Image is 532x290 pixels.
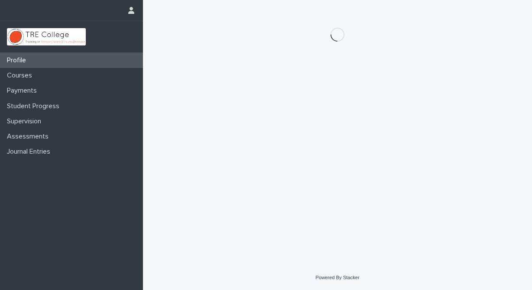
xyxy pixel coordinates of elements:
[3,117,48,126] p: Supervision
[7,28,86,45] img: L01RLPSrRaOWR30Oqb5K
[315,275,359,280] a: Powered By Stacker
[3,87,44,95] p: Payments
[3,102,66,110] p: Student Progress
[3,56,33,64] p: Profile
[3,132,55,141] p: Assessments
[3,148,57,156] p: Journal Entries
[3,71,39,80] p: Courses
